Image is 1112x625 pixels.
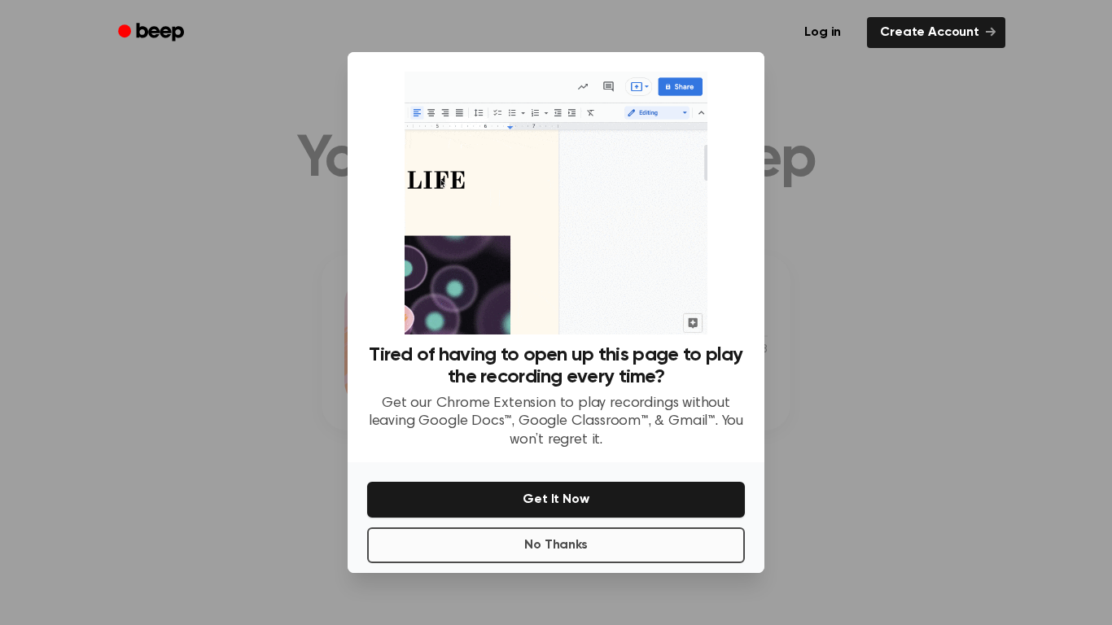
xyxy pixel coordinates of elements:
a: Log in [788,14,857,51]
a: Beep [107,17,199,49]
img: Beep extension in action [405,72,707,334]
a: Create Account [867,17,1005,48]
p: Get our Chrome Extension to play recordings without leaving Google Docs™, Google Classroom™, & Gm... [367,395,745,450]
button: No Thanks [367,527,745,563]
button: Get It Now [367,482,745,518]
h3: Tired of having to open up this page to play the recording every time? [367,344,745,388]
